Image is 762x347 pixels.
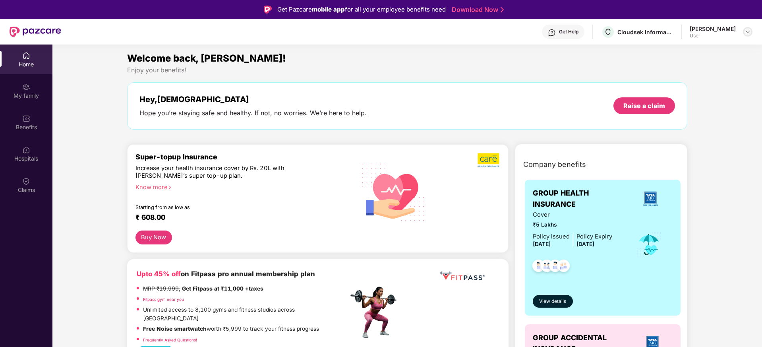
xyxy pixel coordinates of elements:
strong: Free Noise smartwatch [143,326,207,332]
img: svg+xml;base64,PHN2ZyB4bWxucz0iaHR0cDovL3d3dy53My5vcmcvMjAwMC9zdmciIHdpZHRoPSI0OC45MTUiIGhlaWdodD... [537,257,557,277]
span: right [168,185,172,190]
img: Stroke [501,6,504,14]
a: Frequently Asked Questions! [143,337,197,342]
div: Get Help [559,29,578,35]
a: Fitpass gym near you [143,297,184,302]
img: icon [636,231,662,258]
img: svg+xml;base64,PHN2ZyBpZD0iQmVuZWZpdHMiIHhtbG5zPSJodHRwOi8vd3d3LnczLm9yZy8yMDAwL3N2ZyIgd2lkdGg9Ij... [22,114,30,122]
b: Upto 45% off [137,270,181,278]
img: fpp.png [348,285,404,340]
span: Welcome back, [PERSON_NAME]! [127,52,286,64]
div: [PERSON_NAME] [690,25,736,33]
div: Cloudsek Information Security Private Limited [617,28,673,36]
strong: Get Fitpass at ₹11,000 +taxes [182,285,263,292]
div: Super-topup Insurance [135,153,348,161]
strong: mobile app [312,6,345,13]
div: Get Pazcare for all your employee benefits need [277,5,446,14]
img: svg+xml;base64,PHN2ZyBpZD0iQ2xhaW0iIHhtbG5zPSJodHRwOi8vd3d3LnczLm9yZy8yMDAwL3N2ZyIgd2lkdGg9IjIwIi... [22,177,30,185]
img: svg+xml;base64,PHN2ZyB4bWxucz0iaHR0cDovL3d3dy53My5vcmcvMjAwMC9zdmciIHdpZHRoPSI0OC45NDMiIGhlaWdodD... [529,257,548,277]
div: Policy issued [533,232,570,241]
img: svg+xml;base64,PHN2ZyB3aWR0aD0iMjAiIGhlaWdodD0iMjAiIHZpZXdCb3g9IjAgMCAyMCAyMCIgZmlsbD0ibm9uZSIgeG... [22,83,30,91]
div: Policy Expiry [576,232,612,241]
button: Buy Now [135,231,172,244]
img: svg+xml;base64,PHN2ZyB4bWxucz0iaHR0cDovL3d3dy53My5vcmcvMjAwMC9zdmciIHhtbG5zOnhsaW5rPSJodHRwOi8vd3... [356,153,431,230]
img: b5dec4f62d2307b9de63beb79f102df3.png [478,153,500,168]
div: ₹ 608.00 [135,213,340,223]
img: insurerLogo [640,188,661,209]
button: View details [533,295,573,308]
div: User [690,33,736,39]
span: C [605,27,611,37]
img: fppp.png [439,269,486,283]
div: Starting from as low as [135,204,315,210]
img: svg+xml;base64,PHN2ZyB4bWxucz0iaHR0cDovL3d3dy53My5vcmcvMjAwMC9zdmciIHdpZHRoPSI0OC45NDMiIGhlaWdodD... [545,257,565,277]
div: Know more [135,184,344,189]
img: svg+xml;base64,PHN2ZyB4bWxucz0iaHR0cDovL3d3dy53My5vcmcvMjAwMC9zdmciIHdpZHRoPSI0OC45NDMiIGhlaWdodD... [554,257,573,277]
span: ₹5 Lakhs [533,221,612,229]
img: Logo [264,6,272,14]
span: View details [539,298,566,305]
span: Cover [533,210,612,219]
p: worth ₹5,999 to track your fitness progress [143,325,319,333]
img: svg+xml;base64,PHN2ZyBpZD0iRHJvcGRvd24tMzJ4MzIiIHhtbG5zPSJodHRwOi8vd3d3LnczLm9yZy8yMDAwL3N2ZyIgd2... [745,29,751,35]
img: svg+xml;base64,PHN2ZyBpZD0iSG9zcGl0YWxzIiB4bWxucz0iaHR0cDovL3d3dy53My5vcmcvMjAwMC9zdmciIHdpZHRoPS... [22,146,30,154]
div: Raise a claim [623,101,665,110]
img: svg+xml;base64,PHN2ZyBpZD0iSG9tZSIgeG1sbnM9Imh0dHA6Ly93d3cudzMub3JnLzIwMDAvc3ZnIiB3aWR0aD0iMjAiIG... [22,52,30,60]
p: Unlimited access to 8,100 gyms and fitness studios across [GEOGRAPHIC_DATA] [143,306,348,323]
span: [DATE] [576,241,594,247]
b: on Fitpass pro annual membership plan [137,270,315,278]
del: MRP ₹19,999, [143,285,180,292]
img: svg+xml;base64,PHN2ZyBpZD0iSGVscC0zMngzMiIgeG1sbnM9Imh0dHA6Ly93d3cudzMub3JnLzIwMDAvc3ZnIiB3aWR0aD... [548,29,556,37]
span: GROUP HEALTH INSURANCE [533,188,628,210]
div: Increase your health insurance cover by Rs. 20L with [PERSON_NAME]’s super top-up plan. [135,165,314,180]
div: Hope you’re staying safe and healthy. If not, no worries. We’re here to help. [139,109,367,117]
div: Hey, [DEMOGRAPHIC_DATA] [139,95,367,104]
img: New Pazcare Logo [10,27,61,37]
a: Download Now [452,6,501,14]
span: Company benefits [523,159,586,170]
div: Enjoy your benefits! [127,66,688,74]
span: [DATE] [533,241,551,247]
